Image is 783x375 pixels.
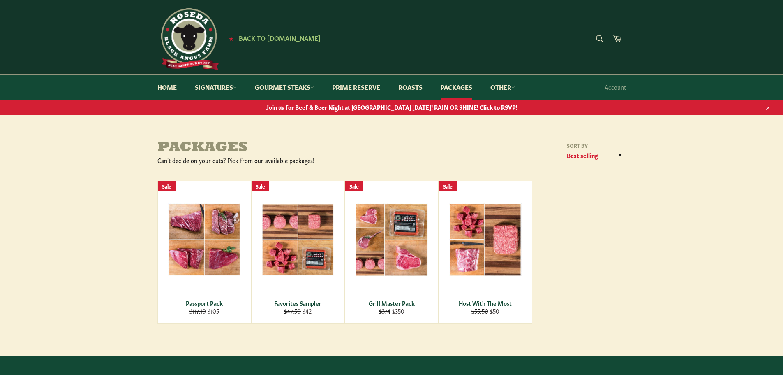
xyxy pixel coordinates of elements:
[187,75,245,100] a: Signatures
[251,181,345,324] a: Favorites Sampler Favorites Sampler $47.50 $42
[158,181,176,191] div: Sale
[168,203,240,276] img: Passport Pack
[379,307,390,315] s: $374
[229,35,233,42] span: ★
[157,181,251,324] a: Passport Pack Passport Pack $117.10 $105
[432,75,480,100] a: Packages
[225,35,321,42] a: ★ Back to [DOMAIN_NAME]
[390,75,431,100] a: Roasts
[324,75,388,100] a: Prime Reserve
[482,75,523,100] a: Other
[256,307,339,315] div: $42
[345,181,363,191] div: Sale
[262,204,334,276] img: Favorites Sampler
[149,75,185,100] a: Home
[189,307,206,315] s: $117.10
[256,299,339,307] div: Favorites Sampler
[252,181,269,191] div: Sale
[444,299,527,307] div: Host With The Most
[439,181,457,191] div: Sale
[350,307,433,315] div: $350
[345,181,439,324] a: Grill Master Pack Grill Master Pack $374 $350
[157,156,392,164] div: Can't decide on your cuts? Pick from our available packages!
[449,203,522,276] img: Host With The Most
[247,75,322,100] a: Gourmet Steaks
[444,307,527,315] div: $50
[356,203,428,276] img: Grill Master Pack
[350,299,433,307] div: Grill Master Pack
[163,299,245,307] div: Passport Pack
[564,142,626,149] label: Sort by
[157,140,392,156] h1: Packages
[601,75,630,99] a: Account
[471,307,488,315] s: $55.50
[163,307,245,315] div: $105
[157,8,219,70] img: Roseda Beef
[284,307,301,315] s: $47.50
[439,181,532,324] a: Host With The Most Host With The Most $55.50 $50
[239,33,321,42] span: Back to [DOMAIN_NAME]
